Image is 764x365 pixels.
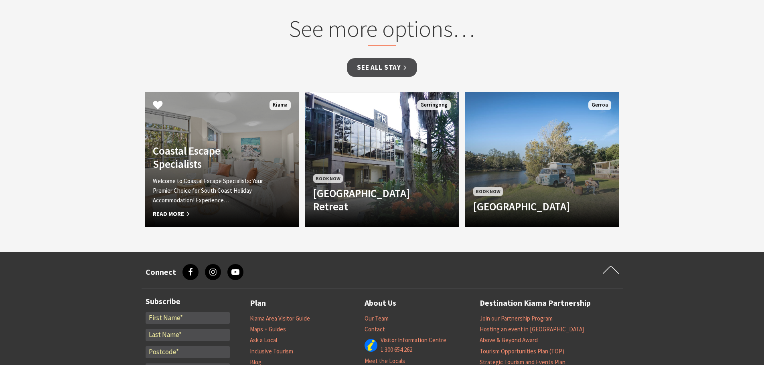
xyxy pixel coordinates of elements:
[347,58,417,77] a: See all Stay
[381,336,446,344] a: Visitor Information Centre
[381,346,412,354] a: 1 300 654 262
[480,325,584,333] a: Hosting an event in [GEOGRAPHIC_DATA]
[588,100,611,110] span: Gerroa
[145,92,171,119] button: Click to Favourite Coastal Escape Specialists
[305,92,459,227] a: Book Now [GEOGRAPHIC_DATA] Retreat Gerringong
[473,187,503,196] span: Book Now
[250,296,266,310] a: Plan
[146,296,230,306] h3: Subscribe
[153,176,268,205] p: Welcome to Coastal Escape Specialists: Your Premier Choice for South Coast Holiday Accommodation!...
[146,329,230,341] input: Last Name*
[313,174,343,183] span: Book Now
[270,100,291,110] span: Kiama
[146,346,230,358] input: Postcode*
[465,92,619,227] a: Book Now [GEOGRAPHIC_DATA] Gerroa
[365,325,385,333] a: Contact
[229,15,535,46] h2: See more options…
[480,296,591,310] a: Destination Kiama Partnership
[480,347,564,355] a: Tourism Opportunities Plan (TOP)
[153,209,268,219] span: Read More
[146,267,176,277] h3: Connect
[480,315,553,323] a: Join our Partnership Program
[365,357,405,365] a: Meet the Locals
[365,296,396,310] a: About Us
[313,187,428,213] h4: [GEOGRAPHIC_DATA] Retreat
[480,336,538,344] a: Above & Beyond Award
[417,100,451,110] span: Gerringong
[146,312,230,324] input: First Name*
[250,315,310,323] a: Kiama Area Visitor Guide
[153,144,268,170] h4: Coastal Escape Specialists
[250,336,277,344] a: Ask a Local
[250,347,293,355] a: Inclusive Tourism
[145,92,299,227] a: Another Image Used Coastal Escape Specialists Welcome to Coastal Escape Specialists: Your Premier...
[473,200,588,213] h4: [GEOGRAPHIC_DATA]
[250,325,286,333] a: Maps + Guides
[365,315,389,323] a: Our Team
